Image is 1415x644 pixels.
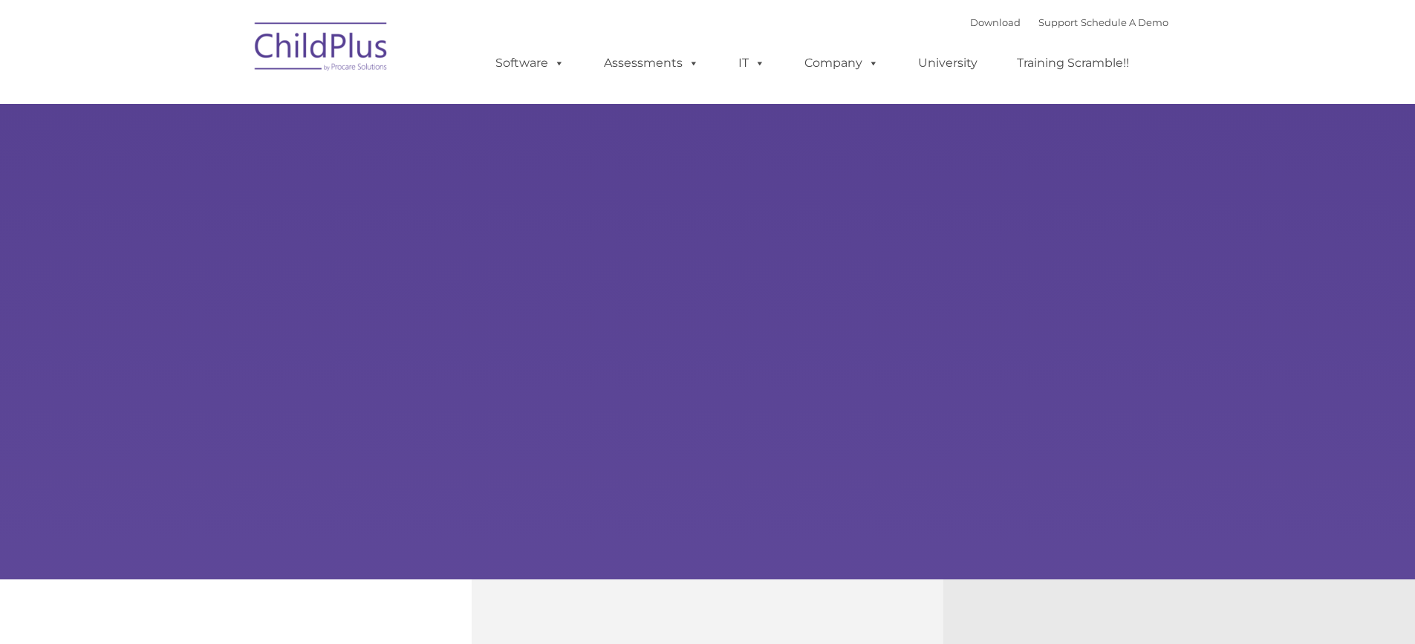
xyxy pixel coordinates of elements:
a: Download [970,16,1021,28]
a: Schedule A Demo [1081,16,1168,28]
a: University [903,48,992,78]
font: | [970,16,1168,28]
a: IT [723,48,780,78]
a: Software [481,48,579,78]
a: Training Scramble!! [1002,48,1144,78]
a: Assessments [589,48,714,78]
a: Company [790,48,894,78]
a: Support [1038,16,1078,28]
img: ChildPlus by Procare Solutions [247,12,396,86]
